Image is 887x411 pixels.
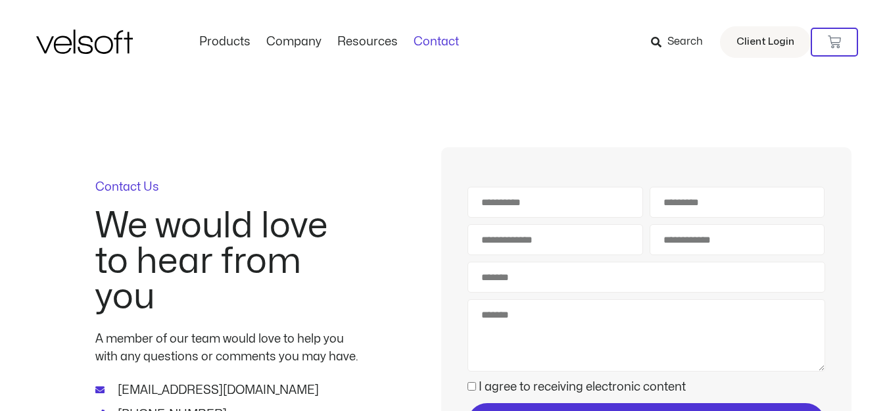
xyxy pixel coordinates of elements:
span: [EMAIL_ADDRESS][DOMAIN_NAME] [114,381,319,399]
nav: Menu [191,35,467,49]
a: ContactMenu Toggle [406,35,467,49]
span: Client Login [736,34,794,51]
p: A member of our team would love to help you with any questions or comments you may have. [95,330,358,366]
h2: We would love to hear from you [95,208,358,315]
a: Client Login [720,26,811,58]
img: Velsoft Training Materials [36,30,133,54]
label: I agree to receiving electronic content [479,381,686,393]
a: [EMAIL_ADDRESS][DOMAIN_NAME] [95,381,358,399]
a: Search [651,31,712,53]
span: Search [667,34,703,51]
a: ProductsMenu Toggle [191,35,258,49]
a: ResourcesMenu Toggle [329,35,406,49]
p: Contact Us [95,181,358,193]
a: CompanyMenu Toggle [258,35,329,49]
